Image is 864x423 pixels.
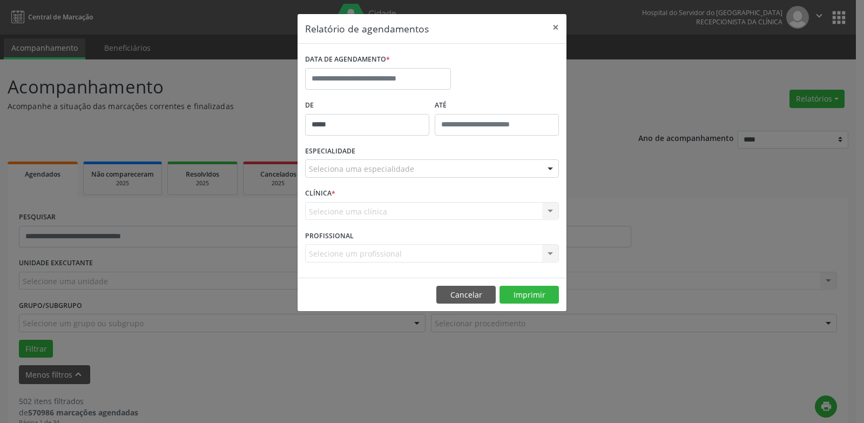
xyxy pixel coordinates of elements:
[305,97,429,114] label: De
[305,143,355,160] label: ESPECIALIDADE
[305,22,429,36] h5: Relatório de agendamentos
[305,227,354,244] label: PROFISSIONAL
[305,51,390,68] label: DATA DE AGENDAMENTO
[545,14,566,41] button: Close
[305,185,335,202] label: CLÍNICA
[436,286,496,304] button: Cancelar
[435,97,559,114] label: ATÉ
[309,163,414,174] span: Seleciona uma especialidade
[500,286,559,304] button: Imprimir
